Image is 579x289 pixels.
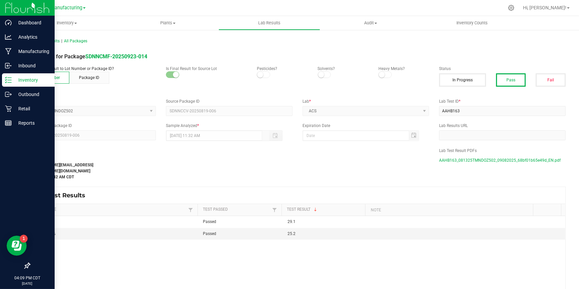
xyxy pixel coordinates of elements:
[5,120,12,126] inline-svg: Reports
[166,66,247,72] p: Is Final Result for Source Lot
[5,91,12,98] inline-svg: Outbound
[12,62,52,70] p: Inbound
[50,5,82,11] span: Manufacturing
[12,76,52,84] p: Inventory
[249,20,289,26] span: Lab Results
[439,155,561,165] span: AAHB163_081325TMNDOZ502_09082025_68bf01b65e49d_EN.pdf
[447,20,497,26] span: Inventory Counts
[166,123,292,129] label: Sample Analyzed
[507,5,515,11] div: Manage settings
[12,119,52,127] p: Reports
[257,66,307,72] p: Pesticides?
[35,192,90,199] span: Lab Test Results
[496,73,526,87] button: Pass
[320,20,421,26] span: Audit
[35,207,187,212] a: Test NameSortable
[421,16,523,30] a: Inventory Counts
[187,206,195,214] a: Filter
[5,19,12,26] inline-svg: Dashboard
[439,123,566,129] label: Lab Results URL
[118,20,218,26] span: Plants
[523,5,566,10] span: Hi, [PERSON_NAME]!
[288,231,295,236] span: 25.2
[318,66,368,72] p: Solvents?
[69,72,109,84] button: Package ID
[12,33,52,41] p: Analytics
[29,53,147,60] span: Lab Result for Package
[302,123,429,129] label: Expiration Date
[365,204,533,216] th: Note
[5,62,12,69] inline-svg: Inbound
[320,16,421,30] a: Audit
[5,77,12,83] inline-svg: Inventory
[12,90,52,98] p: Outbound
[203,207,271,212] a: Test PassedSortable
[439,66,566,72] label: Status
[439,98,566,104] label: Lab Test ID
[61,39,62,43] span: |
[3,275,52,281] p: 04:09 PM CDT
[378,66,429,72] p: Heavy Metals?
[12,19,52,27] p: Dashboard
[29,66,156,72] p: Attach lab result to Lot Number or Package ID?
[12,47,52,55] p: Manufacturing
[85,53,147,60] a: SDNNCMF-20250923-014
[29,163,93,173] strong: [PERSON_NAME][EMAIL_ADDRESS][PERSON_NAME][DOMAIN_NAME]
[12,105,52,113] p: Retail
[29,123,156,129] label: Lab Sample Package ID
[313,207,318,212] span: Sortable
[29,154,122,160] label: Last Modified
[271,206,279,214] a: Filter
[439,73,486,87] button: In Progress
[117,16,219,30] a: Plants
[166,98,292,104] label: Source Package ID
[5,34,12,40] inline-svg: Analytics
[64,39,87,43] span: All Packages
[16,16,117,30] a: Inventory
[219,16,320,30] a: Lab Results
[203,219,216,224] span: Passed
[288,219,295,224] span: 29.1
[29,98,156,104] label: Lot Number
[439,148,566,154] label: Lab Test Result PDFs
[5,105,12,112] inline-svg: Retail
[203,231,216,236] span: Passed
[302,98,429,104] label: Lab
[5,48,12,55] inline-svg: Manufacturing
[20,235,28,243] iframe: Resource center unread badge
[3,281,52,286] p: [DATE]
[287,207,363,212] a: Test ResultSortable
[16,20,117,26] span: Inventory
[536,73,566,87] button: Fail
[7,236,27,256] iframe: Resource center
